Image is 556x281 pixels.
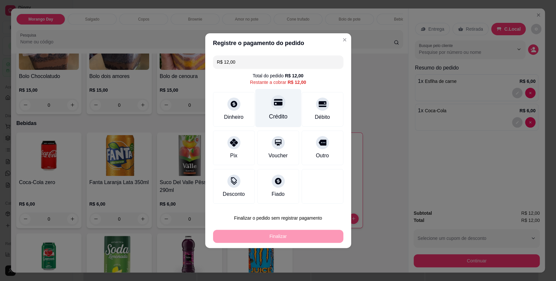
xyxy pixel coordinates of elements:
[268,152,288,160] div: Voucher
[250,79,306,86] div: Restante a cobrar
[224,113,244,121] div: Dinheiro
[285,72,304,79] div: R$ 12,00
[230,152,237,160] div: Pix
[315,113,330,121] div: Débito
[253,72,304,79] div: Total do pedido
[339,35,350,45] button: Close
[271,190,284,198] div: Fiado
[316,152,329,160] div: Outro
[269,112,287,121] div: Crédito
[217,55,339,69] input: Ex.: hambúrguer de cordeiro
[223,190,245,198] div: Desconto
[205,33,351,53] header: Registre o pagamento do pedido
[213,211,343,225] button: Finalizar o pedido sem registrar pagamento
[288,79,306,86] div: R$ 12,00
